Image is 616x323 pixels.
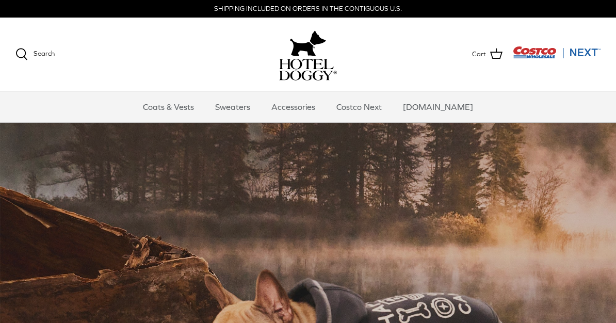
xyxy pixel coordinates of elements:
a: Search [15,48,55,60]
a: Coats & Vests [134,91,203,122]
span: Cart [472,49,486,60]
img: hoteldoggy.com [290,28,326,59]
a: [DOMAIN_NAME] [394,91,482,122]
img: hoteldoggycom [279,59,337,80]
a: Cart [472,47,502,61]
span: Search [34,50,55,57]
a: Costco Next [327,91,391,122]
a: Accessories [262,91,325,122]
img: Costco Next [513,46,601,59]
a: hoteldoggy.com hoteldoggycom [279,28,337,80]
a: Sweaters [206,91,260,122]
a: Visit Costco Next [513,53,601,60]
